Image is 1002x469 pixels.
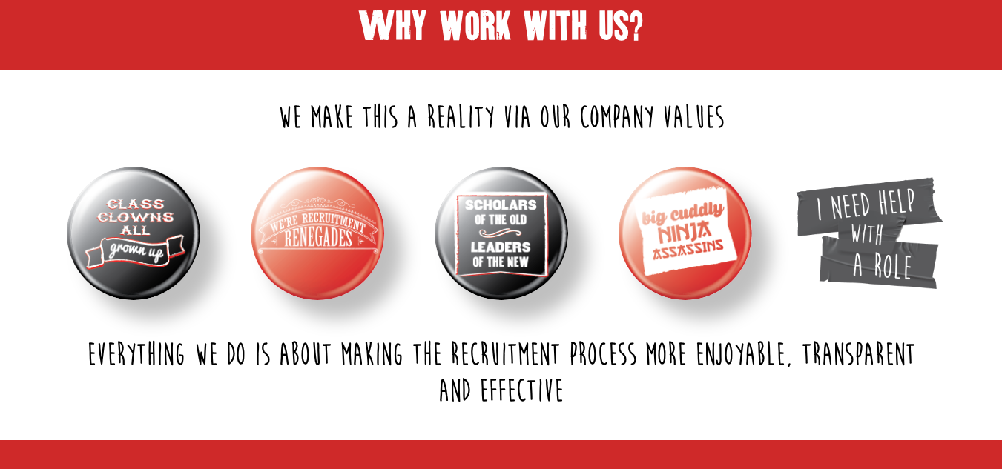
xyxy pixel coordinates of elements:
[796,177,943,290] img: I Need Help with a role
[619,167,752,300] img: Cuddly-Ninja-badge.png
[251,167,384,300] img: Recruitment-Renegades-badge.png
[45,337,957,410] h2: Everything we do is about making the recruitment process more enjoyable, transparent and effective
[42,4,961,48] h1: Why work with us?
[45,100,957,137] h2: We make this a reality via our company values
[435,167,568,300] img: Scholars-of-the-old-badge.png
[67,167,200,300] img: Class-Clowns-badge.png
